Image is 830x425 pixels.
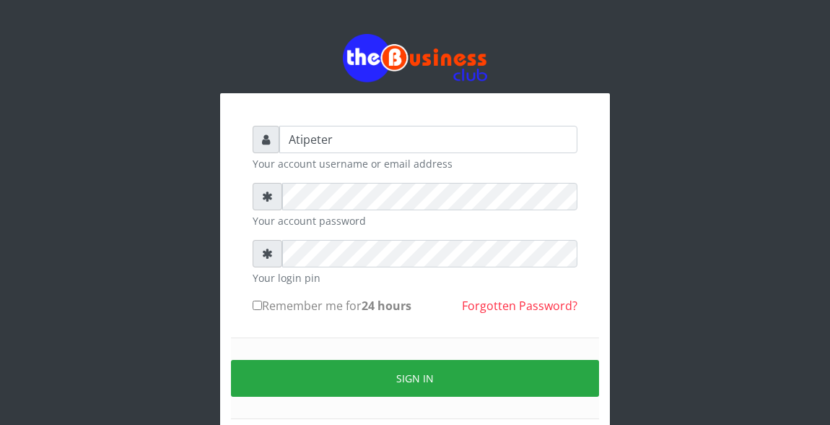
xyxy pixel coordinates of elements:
[231,360,599,397] button: Sign in
[253,156,577,171] small: Your account username or email address
[253,213,577,228] small: Your account password
[253,297,411,314] label: Remember me for
[253,270,577,286] small: Your login pin
[279,126,577,153] input: Username or email address
[253,301,262,310] input: Remember me for24 hours
[462,298,577,314] a: Forgotten Password?
[362,298,411,314] b: 24 hours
